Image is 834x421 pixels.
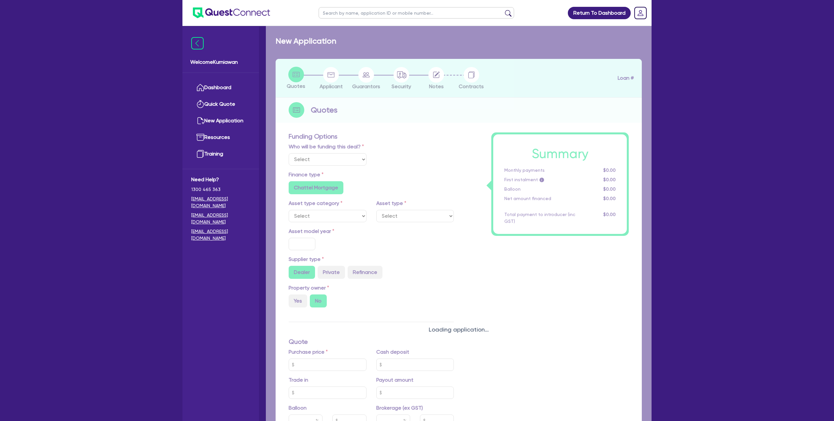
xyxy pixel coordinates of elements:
div: Loading application... [266,325,652,334]
a: [EMAIL_ADDRESS][DOMAIN_NAME] [191,196,250,209]
img: quick-quote [196,100,204,108]
img: training [196,150,204,158]
span: Welcome Kurniawan [190,58,251,66]
a: Dropdown toggle [632,5,649,21]
img: new-application [196,117,204,125]
a: Quick Quote [191,96,250,113]
img: icon-menu-close [191,37,204,49]
span: 1300 465 363 [191,186,250,193]
a: Resources [191,129,250,146]
a: Training [191,146,250,162]
img: quest-connect-logo-blue [193,7,270,18]
input: Search by name, application ID or mobile number... [319,7,514,19]
a: [EMAIL_ADDRESS][DOMAIN_NAME] [191,212,250,225]
a: [EMAIL_ADDRESS][DOMAIN_NAME] [191,228,250,242]
img: resources [196,133,204,141]
a: New Application [191,113,250,129]
span: Need Help? [191,176,250,183]
a: Return To Dashboard [568,7,631,19]
a: Dashboard [191,79,250,96]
